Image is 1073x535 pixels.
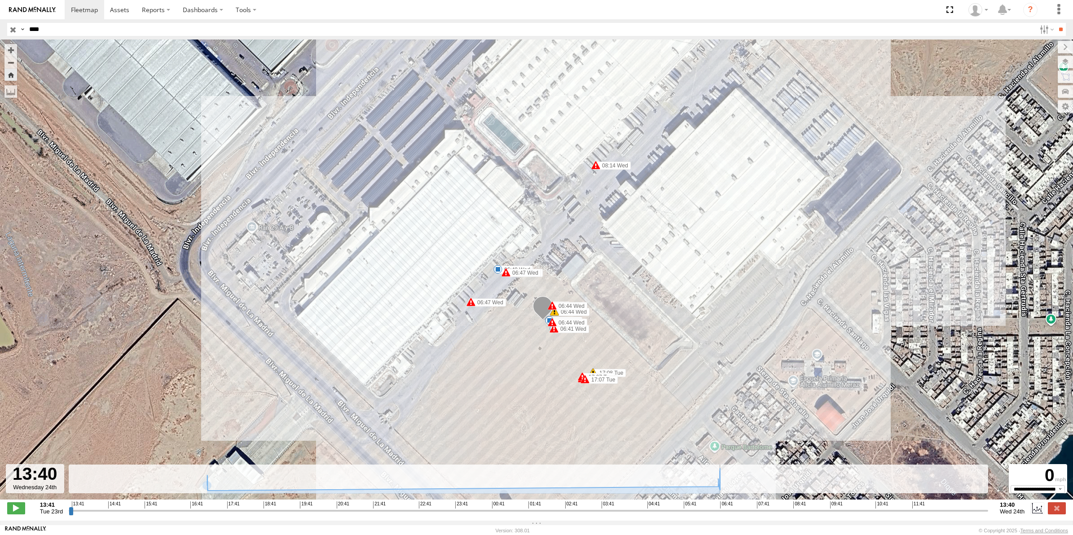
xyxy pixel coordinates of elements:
[4,44,17,56] button: Zoom in
[7,502,25,514] label: Play/Stop
[965,3,991,17] div: Roberto Garcia
[337,501,349,509] span: 20:41
[455,501,468,509] span: 23:41
[647,501,660,509] span: 04:41
[1023,3,1038,17] i: ?
[300,501,312,509] span: 19:41
[554,325,589,333] label: 06:41 Wed
[1036,23,1055,36] label: Search Filter Options
[1000,501,1025,508] strong: 13:40
[554,308,589,316] label: 06:44 Wed
[190,501,203,509] span: 16:41
[108,501,121,509] span: 14:41
[1000,508,1025,515] span: Wed 24th Sep 2025
[582,373,615,381] label: 17:07 Tue
[72,501,84,509] span: 13:41
[492,501,505,509] span: 00:41
[830,501,843,509] span: 09:41
[9,7,56,13] img: rand-logo.svg
[506,269,541,277] label: 06:47 Wed
[552,302,587,310] label: 06:44 Wed
[1058,100,1073,113] label: Map Settings
[145,501,157,509] span: 15:41
[1010,465,1066,485] div: 0
[471,298,506,307] label: 06:47 Wed
[528,501,541,509] span: 01:41
[19,23,26,36] label: Search Query
[593,369,626,377] label: 17:08 Tue
[40,508,63,515] span: Tue 23rd Sep 2025
[4,69,17,81] button: Zoom Home
[498,266,533,274] label: 06:49 Wed
[912,501,925,509] span: 11:41
[565,501,578,509] span: 02:41
[757,501,770,509] span: 07:41
[602,501,614,509] span: 03:41
[227,501,240,509] span: 17:41
[596,162,631,170] label: 08:14 Wed
[4,56,17,69] button: Zoom out
[875,501,888,509] span: 10:41
[979,528,1068,533] div: © Copyright 2025 -
[5,526,46,535] a: Visit our Website
[4,85,17,98] label: Measure
[720,501,733,509] span: 06:41
[264,501,276,509] span: 18:41
[552,319,587,327] label: 06:44 Wed
[550,317,582,325] label: 17:09 Tue
[496,528,530,533] div: Version: 308.01
[419,501,431,509] span: 22:41
[684,501,696,509] span: 05:41
[1020,528,1068,533] a: Terms and Conditions
[40,501,63,508] strong: 13:41
[1048,502,1066,514] label: Close
[793,501,806,509] span: 08:41
[585,376,618,384] label: 17:07 Tue
[373,501,386,509] span: 21:41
